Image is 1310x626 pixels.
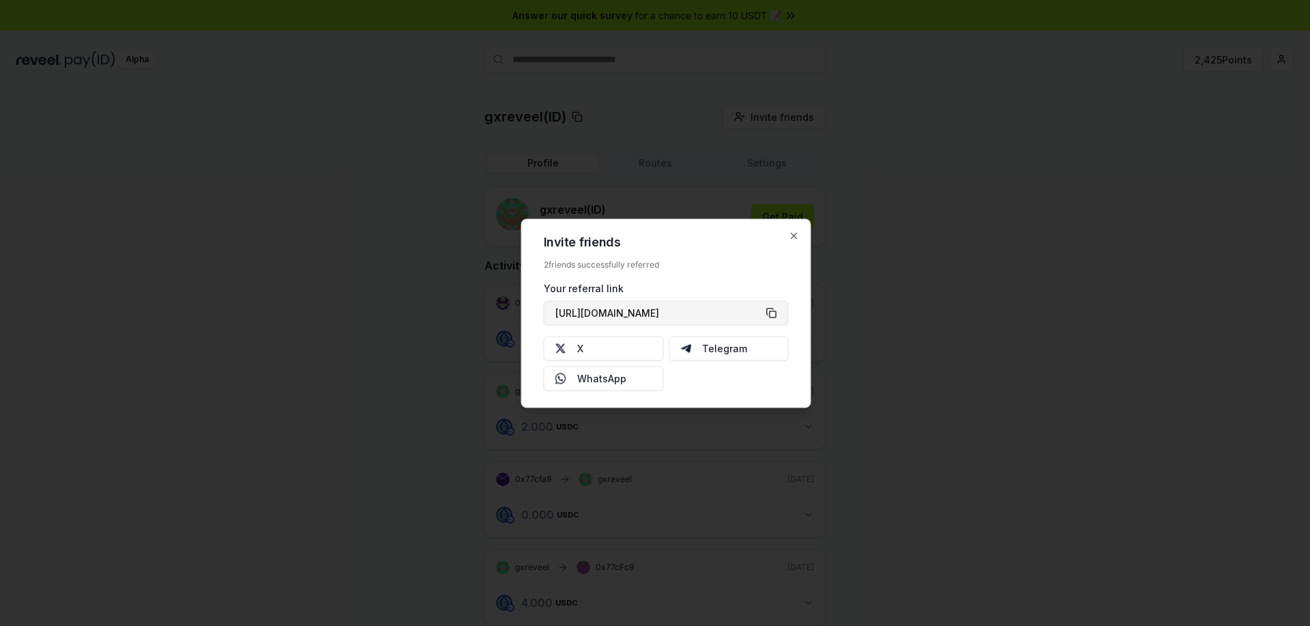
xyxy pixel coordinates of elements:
[669,336,789,360] button: Telegram
[544,281,789,295] div: Your referral link
[555,343,566,354] img: X
[544,336,664,360] button: X
[680,343,691,354] img: Telegram
[544,366,664,390] button: WhatsApp
[555,306,659,320] span: [URL][DOMAIN_NAME]
[555,373,566,384] img: Whatsapp
[544,259,789,270] div: 2 friends successfully referred
[544,300,789,325] button: [URL][DOMAIN_NAME]
[544,236,789,248] h2: Invite friends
